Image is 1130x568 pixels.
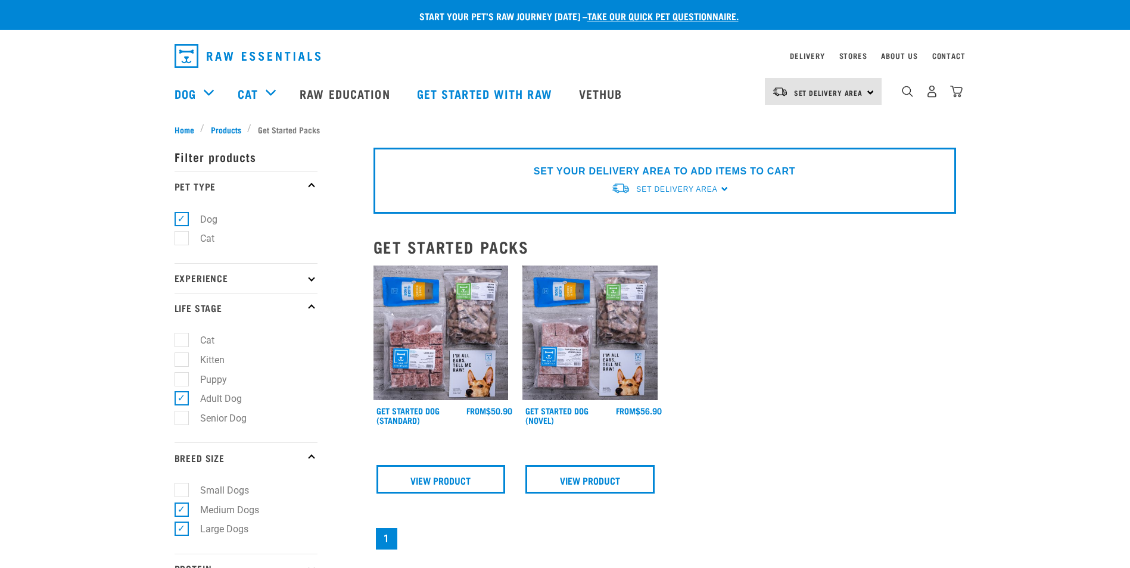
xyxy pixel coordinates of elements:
a: Stores [839,54,867,58]
a: Raw Education [288,70,404,117]
a: Vethub [567,70,637,117]
p: Experience [175,263,317,293]
a: About Us [881,54,917,58]
span: Products [211,123,241,136]
label: Large Dogs [181,522,253,536]
label: Adult Dog [181,391,247,406]
label: Small Dogs [181,483,254,498]
img: home-icon-1@2x.png [902,86,913,97]
img: van-moving.png [611,182,630,195]
span: Set Delivery Area [636,185,717,194]
p: SET YOUR DELIVERY AREA TO ADD ITEMS TO CART [534,164,795,179]
span: FROM [466,408,486,413]
a: Page 1 [376,528,397,550]
label: Puppy [181,372,232,387]
img: home-icon@2x.png [950,85,963,98]
p: Filter products [175,142,317,171]
img: user.png [926,85,938,98]
nav: pagination [373,526,956,552]
nav: dropdown navigation [165,39,966,73]
div: $50.90 [466,406,512,416]
label: Kitten [181,352,229,367]
label: Cat [181,231,219,246]
a: Home [175,123,201,136]
a: Dog [175,85,196,102]
img: Raw Essentials Logo [175,44,320,68]
img: NSP Dog Standard Update [373,266,509,401]
p: Life Stage [175,293,317,323]
label: Medium Dogs [181,503,264,517]
a: Contact [932,54,966,58]
span: Set Delivery Area [794,90,863,95]
span: Home [175,123,194,136]
label: Cat [181,333,219,348]
h2: Get Started Packs [373,238,956,256]
a: Products [204,123,247,136]
a: View Product [376,465,506,494]
a: View Product [525,465,655,494]
a: Cat [238,85,258,102]
img: van-moving.png [772,86,788,97]
label: Dog [181,212,222,227]
a: Delivery [790,54,824,58]
a: Get Started Dog (Novel) [525,408,589,422]
div: $56.90 [616,406,662,416]
a: take our quick pet questionnaire. [587,13,739,18]
img: NSP Dog Novel Update [522,266,658,401]
label: Senior Dog [181,411,251,426]
p: Breed Size [175,442,317,472]
a: Get Started Dog (Standard) [376,408,440,422]
p: Pet Type [175,171,317,201]
span: FROM [616,408,636,413]
nav: breadcrumbs [175,123,956,136]
a: Get started with Raw [405,70,567,117]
